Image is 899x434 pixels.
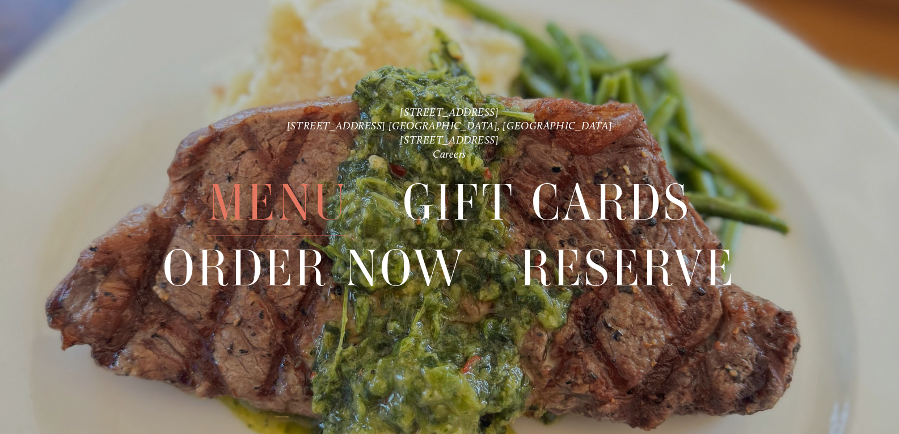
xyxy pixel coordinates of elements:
[287,119,612,132] a: [STREET_ADDRESS] [GEOGRAPHIC_DATA], [GEOGRAPHIC_DATA]
[400,106,499,119] a: [STREET_ADDRESS]
[400,133,499,146] a: [STREET_ADDRESS]
[163,236,466,301] a: Order Now
[208,170,349,235] a: Menu
[433,148,466,161] a: Careers
[403,170,691,235] a: Gift Cards
[520,236,736,301] a: Reserve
